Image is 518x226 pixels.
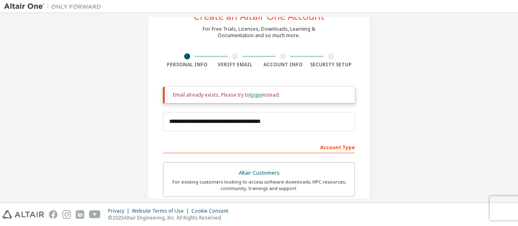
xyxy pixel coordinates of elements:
[259,61,307,68] div: Account Info
[163,140,355,153] div: Account Type
[203,26,315,39] div: For Free Trials, Licenses, Downloads, Learning & Documentation and so much more.
[89,210,101,219] img: youtube.svg
[211,61,259,68] div: Verify Email
[250,91,261,98] a: login
[168,167,350,179] div: Altair Customers
[62,210,71,219] img: instagram.svg
[132,208,191,214] div: Website Terms of Use
[49,210,57,219] img: facebook.svg
[173,92,348,98] div: Email already exists. Please try to instead.
[108,208,132,214] div: Privacy
[191,208,233,214] div: Cookie Consent
[307,61,355,68] div: Security Setup
[168,179,350,192] div: For existing customers looking to access software downloads, HPC resources, community, trainings ...
[108,214,233,221] p: © 2025 Altair Engineering, Inc. All Rights Reserved.
[194,11,325,21] div: Create an Altair One Account
[163,61,211,68] div: Personal Info
[76,210,84,219] img: linkedin.svg
[4,2,105,11] img: Altair One
[2,210,44,219] img: altair_logo.svg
